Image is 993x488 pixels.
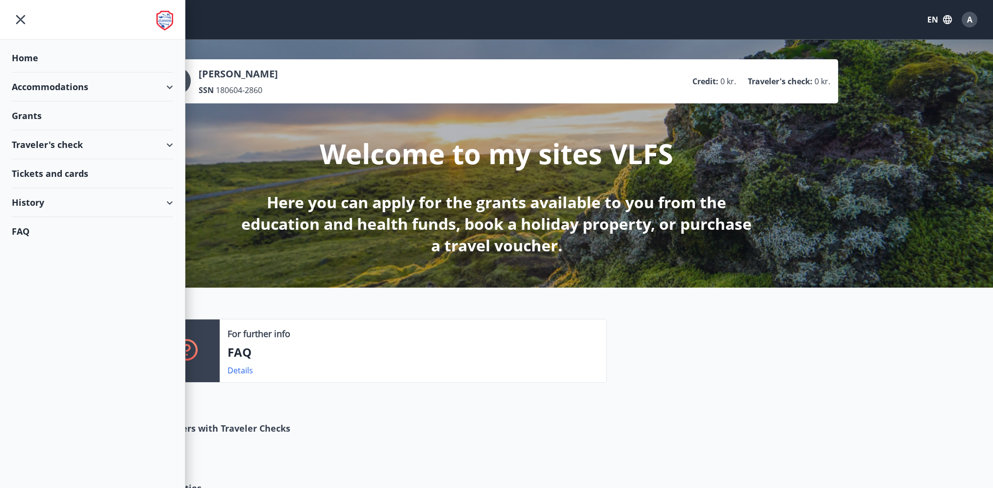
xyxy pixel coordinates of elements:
[199,85,214,96] p: SSN
[720,76,736,87] span: 0 kr.
[199,67,278,81] p: [PERSON_NAME]
[692,76,718,87] p: Credit :
[12,159,173,188] div: Tickets and cards
[923,11,956,28] button: EN
[216,85,262,96] span: 180604-2860
[12,73,173,101] div: Accommodations
[228,344,598,361] p: FAQ
[238,192,756,256] p: Here you can apply for the grants available to you from the education and health funds, book a ho...
[815,76,830,87] span: 0 kr.
[12,130,173,159] div: Traveler's check
[228,327,290,340] p: For further info
[958,8,981,31] button: A
[967,14,972,25] span: A
[157,422,290,435] span: Partners with Traveler Checks
[12,101,173,130] div: Grants
[12,217,173,245] div: FAQ
[12,11,29,28] button: menu
[228,365,253,376] a: Details
[12,44,173,73] div: Home
[156,11,173,30] img: union_logo
[748,76,813,87] p: Traveler's check :
[12,188,173,217] div: History
[320,135,673,172] p: Welcome to my sites VLFS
